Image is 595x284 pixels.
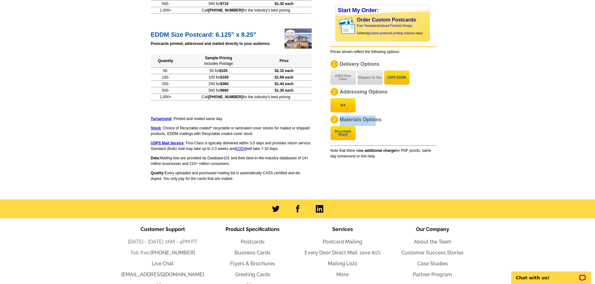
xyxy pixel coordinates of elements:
[181,87,257,94] td: 500 for
[226,226,280,232] span: Product Specifications
[151,116,312,122] p: : Printed and mailed same day.
[305,250,381,256] a: Every Door Direct Mail: save 81%
[413,272,452,277] a: Partner Program
[181,94,312,100] td: Call for the industry's best pricing
[151,7,181,13] td: 1,000+
[204,61,233,66] span: Includes Postage
[151,126,161,130] a: Stock
[220,75,229,79] span: $169
[336,5,429,16] div: Start My Order:
[330,50,400,54] span: Prices shown reflect the following options:
[151,80,181,87] td: 250-
[220,82,229,86] span: $360
[275,69,294,73] span: $2.10 each
[220,88,229,93] span: $690
[340,61,379,67] span: Delivery Options
[181,54,257,68] th: Sample Pricing
[332,226,353,232] span: Services
[417,261,448,267] a: Case Studies
[357,24,423,35] span: | Ordering is easy!
[337,16,359,36] img: post card showing stamp and address area
[208,95,243,99] b: [PHONE_NUMBER]
[151,87,181,94] td: 500-
[219,69,228,73] span: $105
[181,74,257,80] td: 100 for
[357,24,379,27] a: Free Templates
[118,249,208,257] li: Toll-free:
[151,74,181,80] td: 100-
[151,156,160,160] b: Data:
[151,125,312,137] p: : Choice of Recyclable coated* recyclable or laminated cover stocks for mailed or shipped product...
[220,2,229,6] span: $710
[151,117,171,121] a: Turnaround
[181,7,312,13] td: Call for the industry's best pricing
[384,70,409,85] button: USPS EDDM
[330,145,437,159] div: Note that there is for PDF proofs, same day turnaround or live help.
[379,24,412,27] a: Upload Finished Design
[230,261,275,267] a: Flyers & Brochures
[121,272,204,277] a: [EMAIL_ADDRESS][DOMAIN_NAME]
[118,238,208,246] li: [DATE] - [DATE] 7AM - 4PM PT
[336,272,349,277] a: More
[152,261,174,267] a: Live Chat
[151,54,181,68] th: Quantity
[330,126,356,140] button: Recyclable Board
[328,261,357,267] a: Mailing Lists
[323,239,362,245] a: Postcard Mailing
[151,171,165,175] b: Quality:
[151,94,181,100] td: 1,000+
[151,140,312,152] p: : First-Class is typically delivered within 3-5 days and provides return service. Standard (Bulk)...
[151,250,195,256] a: [PHONE_NUMBER]
[359,148,395,153] b: no additional charge
[241,239,265,245] a: Postcards
[151,29,312,38] h2: EDDM Size Postcard: 6.125" x 8.25"
[235,272,270,277] a: Greeting Cards
[330,98,356,113] button: N/A
[275,2,294,6] span: $1.42 each
[275,82,294,86] span: $1.44 each
[151,141,184,145] a: USPS Mail Service
[330,88,338,96] div: 2
[330,116,338,123] div: 3
[414,239,451,245] a: About the Team
[507,264,595,284] iframe: LiveChat chat widget
[275,75,294,79] span: $1.69 each
[257,54,312,68] th: Price
[357,17,416,22] a: Order Custom Postcards
[330,60,338,68] div: 1
[340,117,382,122] span: Materials Options
[340,89,388,94] span: Addressing Options
[330,70,356,85] button: USPS First Class
[151,170,312,181] p: Every uploaded and purchased mailing list is automatically CASS certified and de-duped. You only ...
[236,147,247,151] a: EDDM
[357,70,383,85] button: Shipped To You
[181,0,257,7] td: 500 for
[151,41,270,46] strong: Postcards printed, addressed and mailed directly to your audience.
[181,67,257,74] td: 50 for
[369,31,412,35] a: custom postcard printing online
[208,8,243,12] b: [PHONE_NUMBER]
[141,226,185,232] span: Customer Support
[151,67,181,74] td: 50-
[275,88,294,93] span: $1.38 each
[235,250,270,256] a: Business Cards
[151,0,181,7] td: 500-
[401,250,464,256] a: Customer Success Stories
[181,80,257,87] td: 250 for
[336,16,341,36] img: background image for postcard
[151,155,312,166] p: Mailing lists are provided by Database101 and their best-in-the-industry databases of 14+ million...
[416,226,449,232] span: Our Company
